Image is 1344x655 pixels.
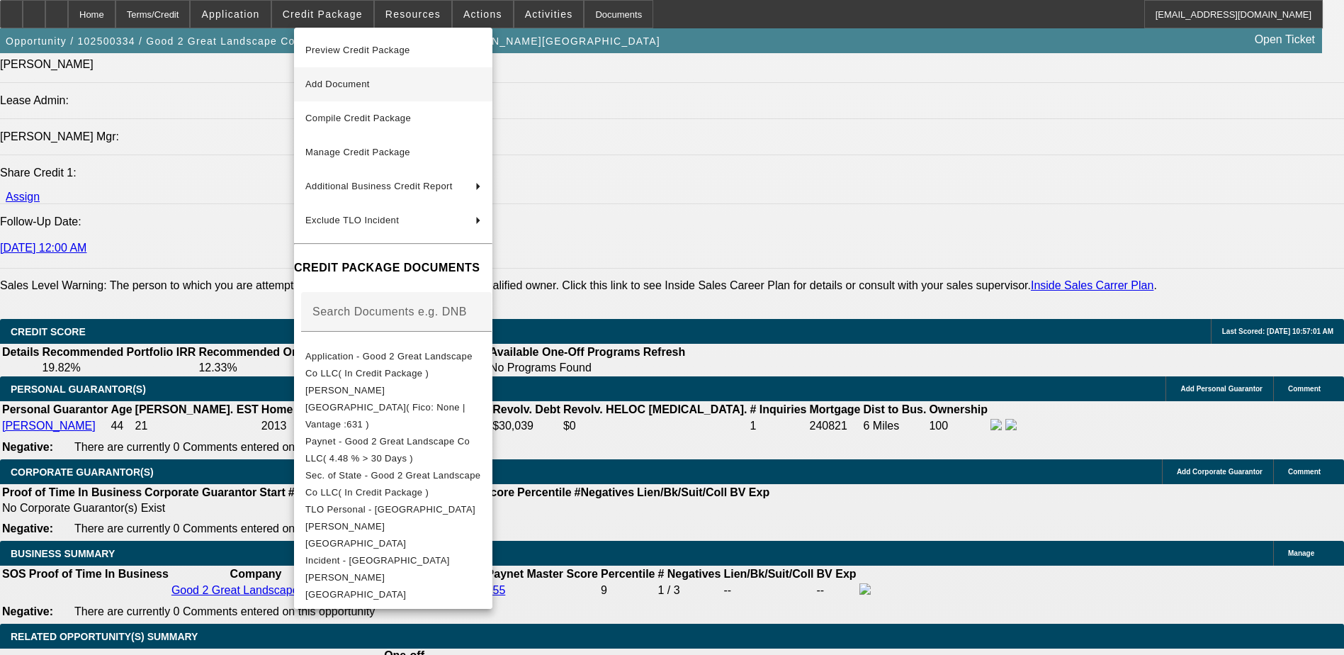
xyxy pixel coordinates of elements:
button: Application - Good 2 Great Landscape Co LLC( In Credit Package ) [294,348,492,382]
button: Incident - Muir, Kent [294,552,492,603]
mat-label: Search Documents e.g. DNB [312,306,467,318]
button: Transunion - Muir, Kent( Fico: None | Vantage :631 ) [294,382,492,433]
span: Compile Credit Package [305,113,411,123]
span: Preview Credit Package [305,45,410,55]
span: Paynet - Good 2 Great Landscape Co LLC( 4.48 % > 30 Days ) [305,436,470,464]
span: Additional Business Credit Report [305,181,453,191]
span: Application - Good 2 Great Landscape Co LLC( In Credit Package ) [305,351,473,379]
span: Exclude TLO Incident [305,215,399,225]
h4: CREDIT PACKAGE DOCUMENTS [294,259,492,276]
button: TLO Personal - Muir, Kent [294,501,492,552]
span: Manage Credit Package [305,147,410,157]
span: Sec. of State - Good 2 Great Landscape Co LLC( In Credit Package ) [305,470,480,498]
button: Paynet - Good 2 Great Landscape Co LLC( 4.48 % > 30 Days ) [294,433,492,467]
span: Incident - [GEOGRAPHIC_DATA][PERSON_NAME][GEOGRAPHIC_DATA] [305,555,450,600]
span: [PERSON_NAME][GEOGRAPHIC_DATA]( Fico: None | Vantage :631 ) [305,385,465,430]
span: Add Document [305,79,370,89]
button: Sec. of State - Good 2 Great Landscape Co LLC( In Credit Package ) [294,467,492,501]
span: TLO Personal - [GEOGRAPHIC_DATA][PERSON_NAME][GEOGRAPHIC_DATA] [305,504,475,549]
